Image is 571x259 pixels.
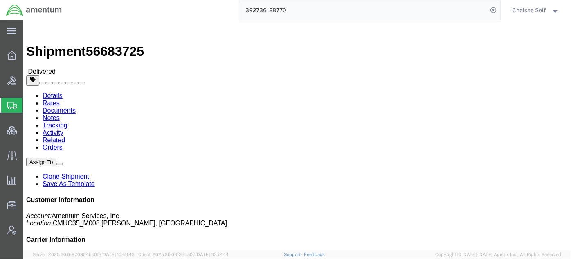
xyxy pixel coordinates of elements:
button: Chelsee Self [512,5,560,15]
img: logo [6,4,62,16]
span: Copyright © [DATE]-[DATE] Agistix Inc., All Rights Reserved [435,251,561,258]
span: [DATE] 10:43:43 [101,252,135,257]
span: Client: 2025.20.0-035ba07 [138,252,229,257]
input: Search for shipment number, reference number [239,0,488,20]
a: Feedback [304,252,325,257]
span: Server: 2025.20.0-970904bc0f3 [33,252,135,257]
span: Chelsee Self [513,6,546,15]
span: [DATE] 10:52:44 [196,252,229,257]
a: Support [284,252,304,257]
iframe: FS Legacy Container [23,20,571,250]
